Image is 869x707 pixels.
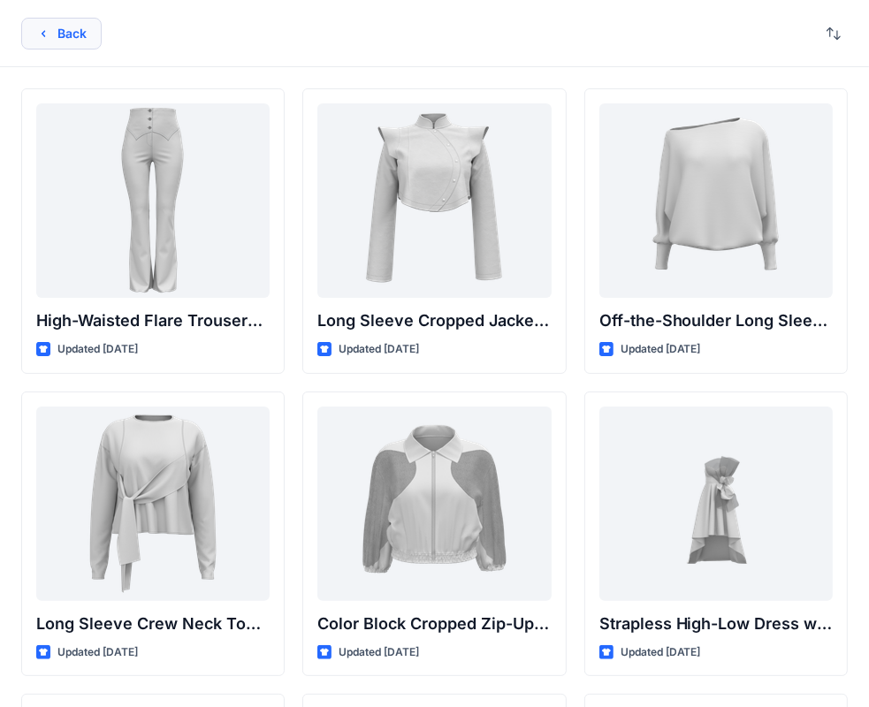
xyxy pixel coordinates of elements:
p: Updated [DATE] [57,340,138,359]
p: Updated [DATE] [339,340,419,359]
a: Off-the-Shoulder Long Sleeve Top [599,103,833,298]
p: Updated [DATE] [621,643,701,662]
p: Long Sleeve Cropped Jacket with Mandarin Collar and Shoulder Detail [317,308,551,333]
p: Strapless High-Low Dress with Side Bow Detail [599,612,833,636]
p: Updated [DATE] [57,643,138,662]
a: Long Sleeve Cropped Jacket with Mandarin Collar and Shoulder Detail [317,103,551,298]
p: Color Block Cropped Zip-Up Jacket with Sheer Sleeves [317,612,551,636]
p: Long Sleeve Crew Neck Top with Asymmetrical Tie Detail [36,612,270,636]
p: High-Waisted Flare Trousers with Button Detail [36,308,270,333]
a: Long Sleeve Crew Neck Top with Asymmetrical Tie Detail [36,407,270,601]
p: Off-the-Shoulder Long Sleeve Top [599,308,833,333]
a: High-Waisted Flare Trousers with Button Detail [36,103,270,298]
p: Updated [DATE] [621,340,701,359]
button: Back [21,18,102,49]
a: Strapless High-Low Dress with Side Bow Detail [599,407,833,601]
a: Color Block Cropped Zip-Up Jacket with Sheer Sleeves [317,407,551,601]
p: Updated [DATE] [339,643,419,662]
